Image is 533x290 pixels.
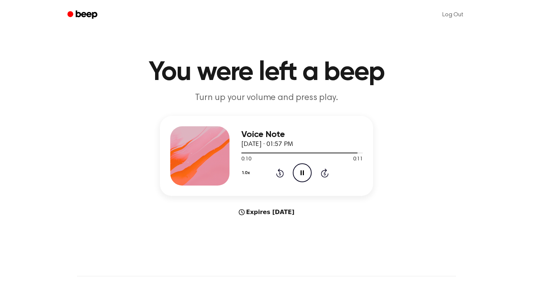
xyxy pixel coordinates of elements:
[241,130,363,140] h3: Voice Note
[241,167,252,179] button: 1.0x
[353,156,363,163] span: 0:11
[241,141,293,148] span: [DATE] · 01:57 PM
[124,92,409,104] p: Turn up your volume and press play.
[241,156,251,163] span: 0:10
[62,8,104,22] a: Beep
[435,6,471,24] a: Log Out
[77,59,456,86] h1: You were left a beep
[160,208,373,217] div: Expires [DATE]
